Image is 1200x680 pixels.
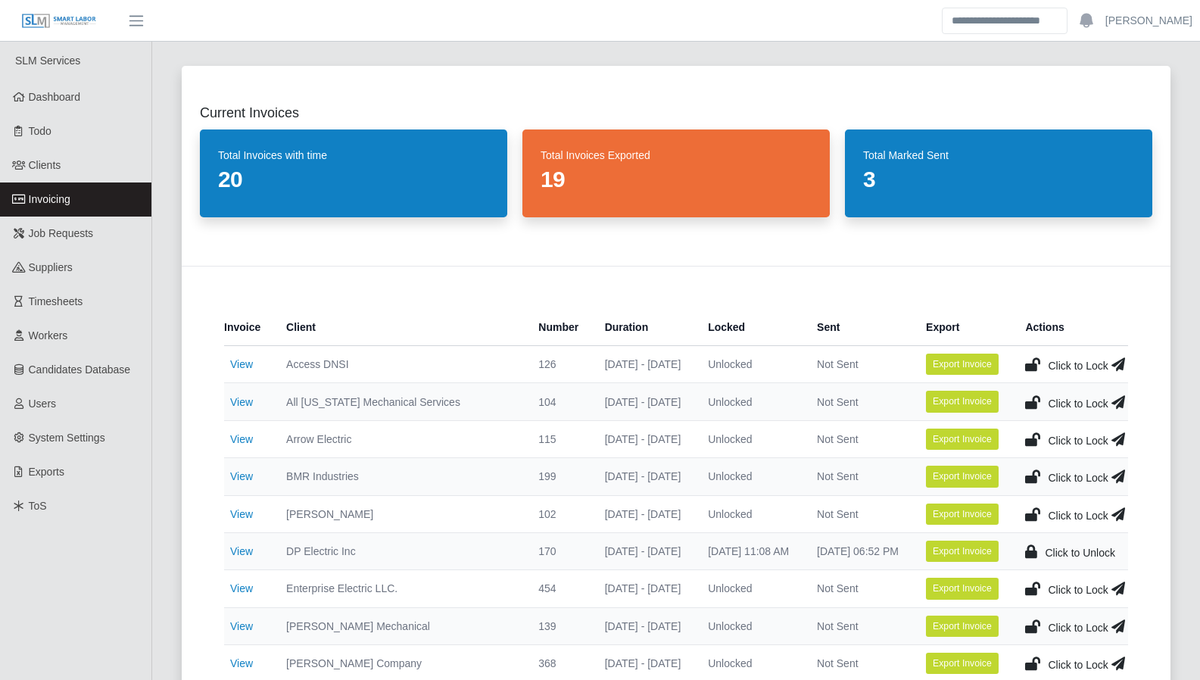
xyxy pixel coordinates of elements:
button: Export Invoice [926,391,999,412]
th: Sent [805,309,914,346]
td: [DATE] - [DATE] [593,532,696,569]
td: All [US_STATE] Mechanical Services [274,383,526,420]
span: Dashboard [29,91,81,103]
button: Export Invoice [926,466,999,487]
a: View [230,620,253,632]
span: Click to Lock [1048,510,1108,522]
span: Exports [29,466,64,478]
td: Unlocked [696,570,805,607]
a: View [230,358,253,370]
td: 115 [526,420,592,457]
td: DP Electric Inc [274,532,526,569]
button: Export Invoice [926,429,999,450]
dt: Total Invoices Exported [541,148,812,163]
td: 199 [526,458,592,495]
h2: Current Invoices [200,102,1152,123]
th: Number [526,309,592,346]
td: 454 [526,570,592,607]
a: [PERSON_NAME] [1105,13,1192,29]
span: Click to Lock [1048,659,1108,671]
span: Click to Unlock [1045,547,1115,559]
td: [DATE] - [DATE] [593,420,696,457]
td: [DATE] - [DATE] [593,495,696,532]
td: Not Sent [805,458,914,495]
td: [DATE] - [DATE] [593,383,696,420]
a: View [230,508,253,520]
td: [DATE] - [DATE] [593,607,696,644]
a: View [230,582,253,594]
span: ToS [29,500,47,512]
button: Export Invoice [926,653,999,674]
td: 104 [526,383,592,420]
span: Click to Lock [1048,435,1108,447]
span: Workers [29,329,68,342]
td: Unlocked [696,420,805,457]
dd: 3 [863,166,1134,193]
td: Not Sent [805,420,914,457]
td: Unlocked [696,383,805,420]
td: 102 [526,495,592,532]
td: [PERSON_NAME] Mechanical [274,607,526,644]
a: View [230,433,253,445]
a: View [230,396,253,408]
span: Click to Lock [1048,398,1108,410]
th: Actions [1013,309,1128,346]
th: Duration [593,309,696,346]
td: 170 [526,532,592,569]
td: BMR Industries [274,458,526,495]
button: Export Invoice [926,616,999,637]
span: Clients [29,159,61,171]
a: View [230,545,253,557]
th: Invoice [224,309,274,346]
td: Arrow Electric [274,420,526,457]
th: Client [274,309,526,346]
button: Export Invoice [926,504,999,525]
span: Invoicing [29,193,70,205]
span: System Settings [29,432,105,444]
td: Not Sent [805,346,914,383]
dd: 20 [218,166,489,193]
td: [DATE] 06:52 PM [805,532,914,569]
td: Not Sent [805,383,914,420]
span: SLM Services [15,55,80,67]
td: Not Sent [805,495,914,532]
td: 126 [526,346,592,383]
a: View [230,657,253,669]
td: Unlocked [696,607,805,644]
span: Click to Lock [1048,584,1108,596]
a: View [230,470,253,482]
button: Export Invoice [926,354,999,375]
span: Job Requests [29,227,94,239]
img: SLM Logo [21,13,97,30]
span: Todo [29,125,51,137]
span: Click to Lock [1048,472,1108,484]
dd: 19 [541,166,812,193]
button: Export Invoice [926,541,999,562]
span: Users [29,398,57,410]
td: Unlocked [696,458,805,495]
td: Unlocked [696,346,805,383]
td: [DATE] - [DATE] [593,458,696,495]
td: Enterprise Electric LLC. [274,570,526,607]
td: [PERSON_NAME] [274,495,526,532]
td: Not Sent [805,570,914,607]
button: Export Invoice [926,578,999,599]
span: Candidates Database [29,363,131,376]
input: Search [942,8,1068,34]
span: Timesheets [29,295,83,307]
td: Access DNSI [274,346,526,383]
td: [DATE] 11:08 AM [696,532,805,569]
td: Not Sent [805,607,914,644]
td: Unlocked [696,495,805,532]
dt: Total Invoices with time [218,148,489,163]
span: Click to Lock [1048,622,1108,634]
span: Suppliers [29,261,73,273]
td: [DATE] - [DATE] [593,346,696,383]
td: [DATE] - [DATE] [593,570,696,607]
dt: Total Marked Sent [863,148,1134,163]
td: 139 [526,607,592,644]
th: Locked [696,309,805,346]
span: Click to Lock [1048,360,1108,372]
th: Export [914,309,1013,346]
